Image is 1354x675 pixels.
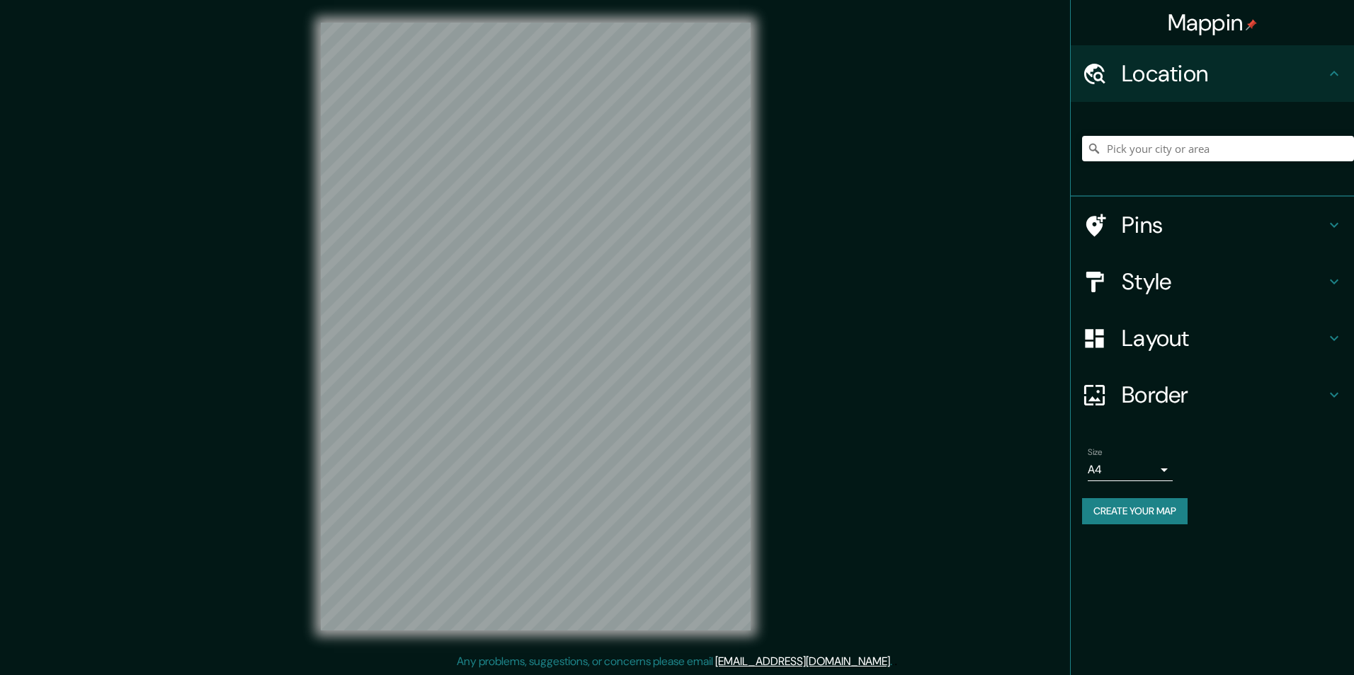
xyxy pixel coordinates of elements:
[892,653,894,670] div: .
[1122,324,1326,352] h4: Layout
[1071,197,1354,253] div: Pins
[1122,381,1326,409] h4: Border
[1122,211,1326,239] h4: Pins
[1071,45,1354,102] div: Location
[1246,19,1257,30] img: pin-icon.png
[1088,458,1173,481] div: A4
[1082,136,1354,161] input: Pick your city or area
[1071,367,1354,423] div: Border
[457,653,892,670] p: Any problems, suggestions, or concerns please email .
[1168,8,1258,37] h4: Mappin
[1122,59,1326,88] h4: Location
[1071,253,1354,310] div: Style
[1088,446,1103,458] label: Size
[1071,310,1354,367] div: Layout
[321,23,751,630] canvas: Map
[1122,267,1326,296] h4: Style
[715,654,890,669] a: [EMAIL_ADDRESS][DOMAIN_NAME]
[894,653,897,670] div: .
[1082,498,1188,524] button: Create your map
